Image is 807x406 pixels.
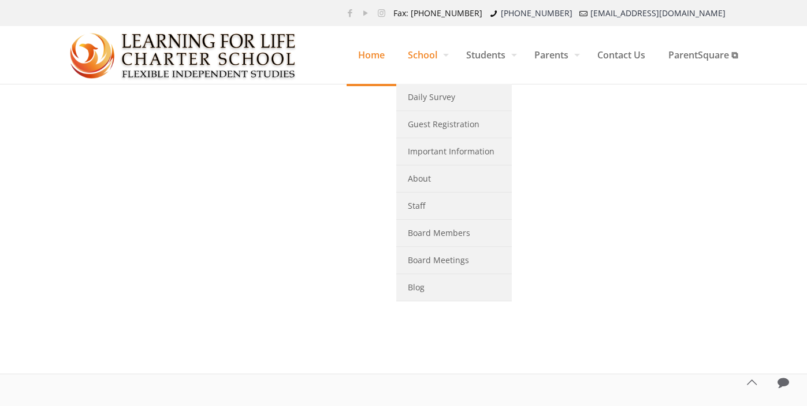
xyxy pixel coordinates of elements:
div: d [144,322,149,336]
div: l [144,119,148,145]
div: i [148,119,153,145]
a: Board Meetings [396,247,512,274]
div: F [47,298,54,313]
div: t [83,275,87,298]
div: 2 [178,298,187,313]
div: 0 [230,298,240,313]
a: Important Information [396,138,512,165]
a: Learning for Life Charter School [70,26,297,84]
div: e [54,322,59,336]
div: d [181,119,191,145]
div: i [52,322,54,336]
div: b [134,119,144,145]
a: Blog [396,274,512,301]
div: A [125,322,131,336]
span: Students [455,38,523,72]
div: p [200,119,210,145]
a: View Board Meeting Agenda & Packet [47,322,190,336]
div: , [152,298,155,313]
a: [PHONE_NUMBER] [501,8,572,19]
div: s [77,275,83,298]
span: Important Information [408,144,494,159]
div: a [102,275,107,298]
div: a [72,298,80,313]
div: i [143,275,146,298]
div: r [81,322,85,336]
div: r [107,275,111,298]
div: t [135,298,141,313]
div: a [149,322,153,336]
a: YouTube icon [360,7,372,19]
a: Guest Registration [396,111,512,138]
div: t [278,119,285,145]
div: d [64,298,72,313]
div: 1 [145,298,152,313]
div: @ [199,298,216,313]
a: Facebook icon [344,7,356,19]
div: d [294,119,304,145]
a: ParentSquare ⧉ [657,26,749,84]
div: W [53,119,69,145]
div: u [120,298,128,313]
div: i [111,322,114,336]
span: Staff [408,198,425,213]
span: Contact Us [586,38,657,72]
span: Home [347,38,396,72]
a: Board Members [396,220,512,247]
div: e [134,275,139,298]
div: t [108,322,111,336]
div: t [139,275,143,298]
span: School [396,38,455,72]
div: g [118,322,123,336]
div: e [135,322,140,336]
div: p [115,119,125,145]
div: e [129,275,134,298]
div: : [158,275,161,298]
span: Blog [408,280,425,295]
a: Instagram icon [375,7,388,19]
span: Board Meetings [408,253,469,268]
div: B [68,322,73,336]
div: L [67,275,72,298]
div: e [210,119,220,145]
div: n [146,275,152,298]
div: s [128,298,135,313]
div: 0 [240,298,250,313]
div: P [250,298,259,313]
div: B [90,275,96,298]
div: u [104,298,112,313]
a: Back to top icon [739,370,764,394]
div: n [220,119,229,145]
div: O [47,275,54,298]
i: mail [578,8,590,19]
div: a [77,322,81,336]
div: d [229,119,239,145]
div: e [239,119,248,145]
div: g [131,322,135,336]
div: M [92,322,99,336]
div: i [60,298,64,313]
div: d [85,322,90,336]
div: & [155,322,162,336]
i: phone [488,8,500,19]
div: n [140,322,144,336]
div: 1 [220,298,227,313]
div: c [173,322,177,336]
div: c [153,119,162,145]
div: d [111,275,117,298]
div: r [60,275,64,298]
div: V [47,322,52,336]
a: Home [347,26,396,84]
span: Guest Registration [408,117,479,132]
span: About [408,171,431,186]
span: Daily Survey [408,90,455,105]
div: n [172,119,181,145]
div: ' [79,119,81,145]
div: k [177,322,182,336]
div: e [88,119,97,145]
div: P [164,322,169,336]
div: y [304,119,313,145]
div: : [227,298,230,313]
div: g [152,275,158,298]
a: Parents [523,26,586,84]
